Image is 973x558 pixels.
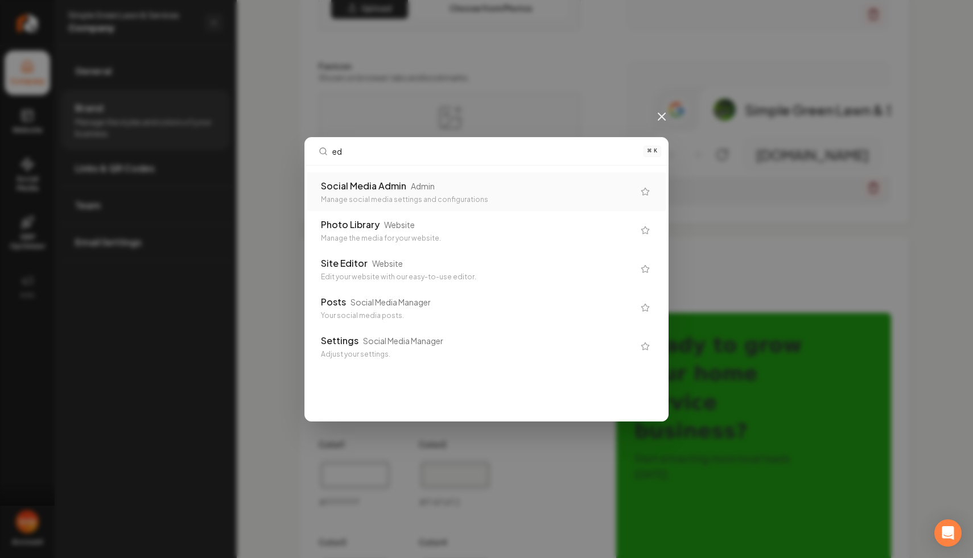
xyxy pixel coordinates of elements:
div: Website [384,219,415,230]
div: Your social media posts. [321,311,634,320]
div: Manage the media for your website. [321,234,634,243]
div: Posts [321,295,346,309]
div: Site Editor [321,257,368,270]
div: Admin [411,180,435,192]
div: Settings [321,334,358,348]
div: Edit your website with our easy-to-use editor. [321,272,634,282]
div: Website [372,258,403,269]
div: Social Media Manager [351,296,431,308]
div: Photo Library [321,218,380,232]
div: Open Intercom Messenger [934,519,962,547]
div: Search sections... [305,166,668,373]
input: Search sections... [332,138,637,165]
div: Manage social media settings and configurations [321,195,634,204]
div: Adjust your settings. [321,350,634,359]
div: Social Media Manager [363,335,443,346]
div: Social Media Admin [321,179,406,193]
